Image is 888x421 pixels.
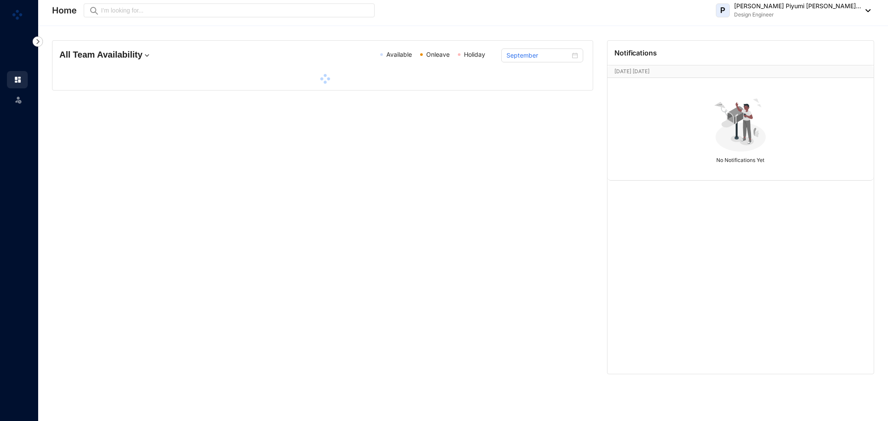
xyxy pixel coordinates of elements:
[711,94,770,153] img: no-notification-yet.99f61bb71409b19b567a5111f7a484a1.svg
[734,2,861,10] p: [PERSON_NAME] Piyumi [PERSON_NAME]...
[607,65,874,78] div: [DATE] [DATE][DATE]
[720,6,725,14] span: P
[861,9,871,12] img: dropdown-black.8e83cc76930a90b1a4fdb6d089b7bf3a.svg
[614,67,850,76] p: [DATE] [DATE]
[426,51,450,58] span: Onleave
[610,153,871,165] p: No Notifications Yet
[614,48,657,58] p: Notifications
[14,95,23,104] img: leave-unselected.2934df6273408c3f84d9.svg
[143,51,151,60] img: dropdown.780994ddfa97fca24b89f58b1de131fa.svg
[464,51,485,58] span: Holiday
[59,49,235,61] h4: All Team Availability
[14,76,22,84] img: home.c6720e0a13eba0172344.svg
[734,10,861,19] p: Design Engineer
[101,6,369,15] input: I’m looking for...
[33,36,43,47] img: nav-icon-right.af6afadce00d159da59955279c43614e.svg
[386,51,412,58] span: Available
[52,4,77,16] p: Home
[506,51,570,60] input: Select month
[7,71,28,88] li: Home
